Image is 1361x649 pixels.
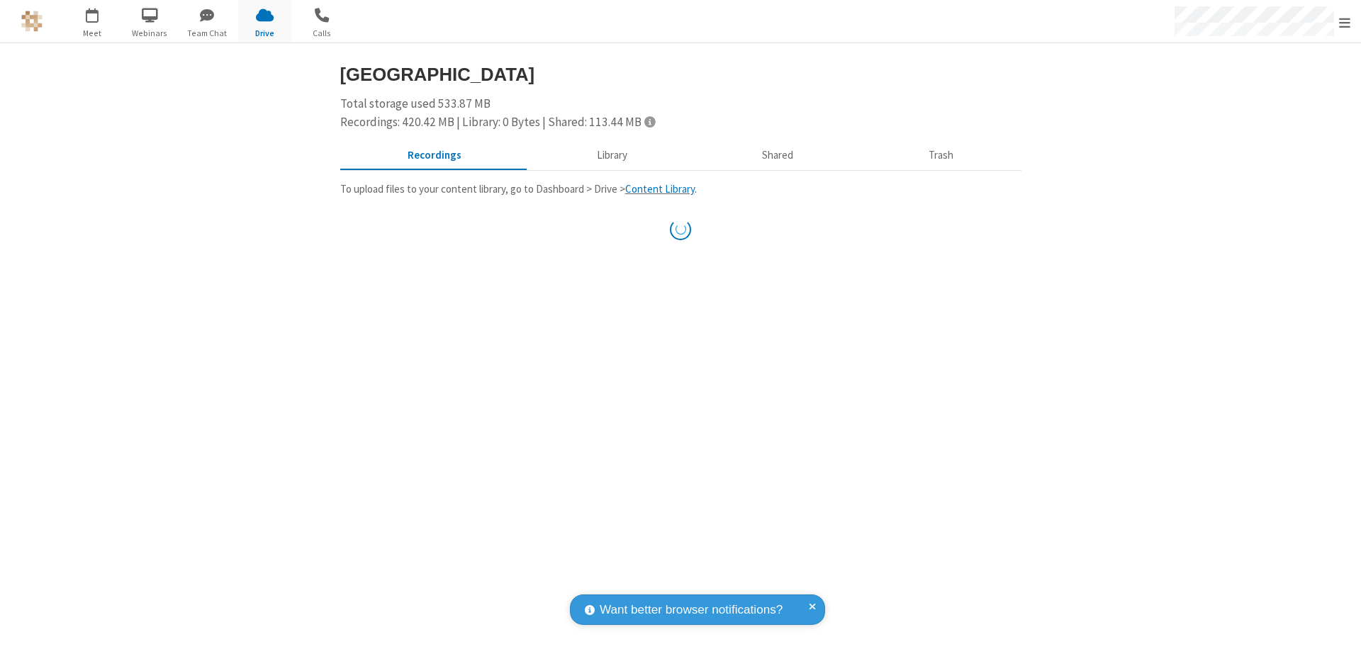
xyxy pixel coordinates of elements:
h3: [GEOGRAPHIC_DATA] [340,64,1021,84]
span: Calls [296,27,349,40]
span: Webinars [123,27,177,40]
span: Team Chat [181,27,234,40]
div: Recordings: 420.42 MB | Library: 0 Bytes | Shared: 113.44 MB [340,113,1021,132]
p: To upload files to your content library, go to Dashboard > Drive > . [340,181,1021,198]
span: Want better browser notifications? [600,601,783,619]
iframe: Chat [1326,612,1350,639]
span: Meet [66,27,119,40]
span: Totals displayed include files that have been moved to the trash. [644,115,655,128]
button: Recorded meetings [340,142,530,169]
button: Shared during meetings [695,142,861,169]
button: Trash [861,142,1021,169]
button: Content library [529,142,695,169]
span: Drive [238,27,291,40]
img: QA Selenium DO NOT DELETE OR CHANGE [21,11,43,32]
a: Content Library [625,182,695,196]
div: Total storage used 533.87 MB [340,95,1021,131]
